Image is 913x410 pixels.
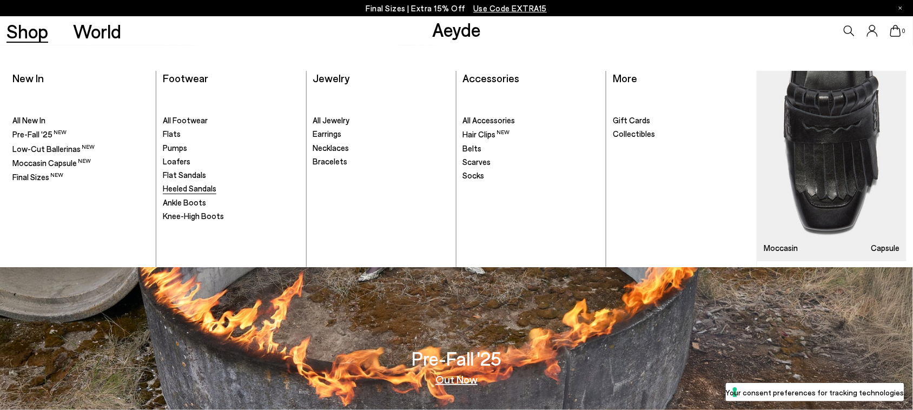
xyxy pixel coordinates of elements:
p: Final Sizes | Extra 15% Off [366,2,547,15]
a: Low-Cut Ballerinas [12,143,149,155]
a: Accessories [463,71,520,84]
span: Ankle Boots [163,197,206,207]
span: Scarves [463,157,491,167]
span: All Jewelry [313,115,349,125]
span: Necklaces [313,143,349,153]
label: Your consent preferences for tracking technologies [726,387,904,398]
span: Low-Cut Ballerinas [12,144,95,154]
a: Knee-High Boots [163,211,300,222]
span: Flats [163,129,181,138]
img: Mobile_e6eede4d-78b8-4bd1-ae2a-4197e375e133_900x.jpg [757,71,907,261]
a: Moccasin Capsule [757,71,907,261]
span: Belts [463,143,482,153]
h3: Moccasin [764,244,798,252]
span: 0 [901,28,907,34]
span: Bracelets [313,156,347,166]
a: Out Now [435,374,478,385]
a: 0 [890,25,901,37]
a: Flats [163,129,300,140]
a: Aeyde [432,18,481,41]
span: Navigate to /collections/ss25-final-sizes [473,3,547,13]
span: All Accessories [463,115,515,125]
span: Hair Clips [463,129,510,139]
a: Loafers [163,156,300,167]
h3: Pre-Fall '25 [412,349,501,368]
a: Moccasin Capsule [12,157,149,169]
a: Scarves [463,157,600,168]
h3: Capsule [871,244,899,252]
a: Bracelets [313,156,449,167]
a: Jewelry [313,71,349,84]
span: Loafers [163,156,190,166]
a: Necklaces [313,143,449,154]
a: All Footwear [163,115,300,126]
span: Final Sizes [12,172,63,182]
a: Earrings [313,129,449,140]
span: Moccasin Capsule [12,158,91,168]
a: More [613,71,637,84]
a: New In [12,71,44,84]
a: Final Sizes [12,171,149,183]
span: Gift Cards [613,115,650,125]
span: Knee-High Boots [163,211,224,221]
button: Your consent preferences for tracking technologies [726,383,904,401]
span: Pre-Fall '25 [12,129,67,139]
span: All New In [12,115,45,125]
a: World [73,22,121,41]
a: Shop [6,22,48,41]
a: Pumps [163,143,300,154]
a: Gift Cards [613,115,750,126]
span: Socks [463,170,485,180]
span: Collectibles [613,129,655,138]
span: Heeled Sandals [163,183,216,193]
a: Socks [463,170,600,181]
a: Pre-Fall '25 [12,129,149,140]
a: Hair Clips [463,129,600,140]
a: Heeled Sandals [163,183,300,194]
a: All Jewelry [313,115,449,126]
a: All Accessories [463,115,600,126]
a: Flat Sandals [163,170,300,181]
span: Flat Sandals [163,170,206,180]
a: Ankle Boots [163,197,300,208]
a: All New In [12,115,149,126]
span: Pumps [163,143,187,153]
a: Collectibles [613,129,750,140]
span: All Footwear [163,115,208,125]
span: Earrings [313,129,341,138]
a: Footwear [163,71,208,84]
a: Belts [463,143,600,154]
